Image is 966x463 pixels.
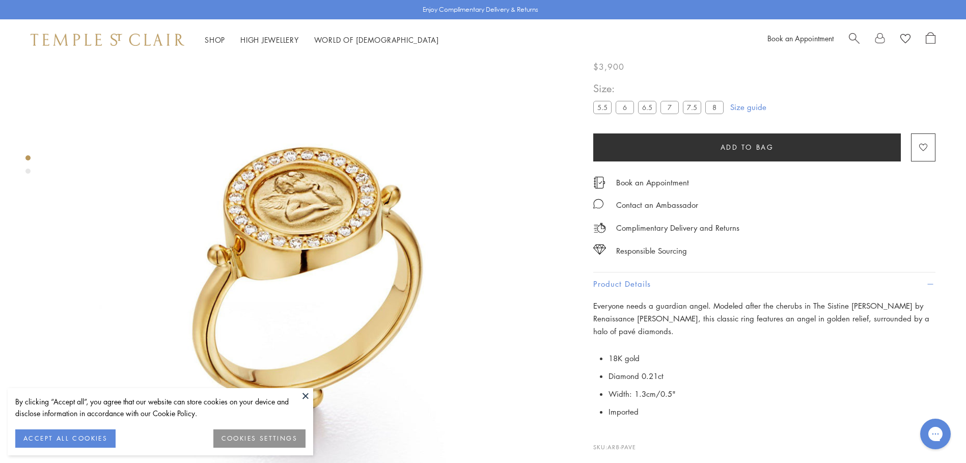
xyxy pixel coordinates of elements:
[593,299,935,337] p: Everyone needs a guardian angel. Modeled after the cherubs in The Sistine [PERSON_NAME] by Renais...
[915,415,956,453] iframe: Gorgias live chat messenger
[730,102,766,112] a: Size guide
[609,389,676,399] span: Width: 1.3cm/0.5"
[205,34,439,46] nav: Main navigation
[616,222,739,234] p: Complimentary Delivery and Returns
[721,142,774,153] span: Add to bag
[593,273,935,295] button: Product Details
[314,35,439,45] a: World of [DEMOGRAPHIC_DATA]World of [DEMOGRAPHIC_DATA]
[616,101,634,114] label: 6
[593,133,901,161] button: Add to bag
[683,101,701,114] label: 7.5
[616,177,689,188] a: Book an Appointment
[213,429,306,448] button: COOKIES SETTINGS
[15,396,306,419] div: By clicking “Accept all”, you agree that our website can store cookies on your device and disclos...
[593,222,606,234] img: icon_delivery.svg
[593,80,728,97] span: Size:
[900,32,910,47] a: View Wishlist
[926,32,935,47] a: Open Shopping Bag
[593,432,935,452] p: SKU:
[638,101,656,114] label: 6.5
[849,32,860,47] a: Search
[423,5,538,15] p: Enjoy Complimentary Delivery & Returns
[616,199,698,211] div: Contact an Ambassador
[25,153,31,182] div: Product gallery navigation
[609,406,639,417] span: Imported
[31,34,184,46] img: Temple St. Clair
[593,101,612,114] label: 5.5
[205,35,225,45] a: ShopShop
[593,177,605,188] img: icon_appointment.svg
[705,101,724,114] label: 8
[593,199,603,209] img: MessageIcon-01_2.svg
[608,443,636,451] span: AR8-PAVE
[15,429,116,448] button: ACCEPT ALL COOKIES
[767,33,834,43] a: Book an Appointment
[240,35,299,45] a: High JewelleryHigh Jewellery
[660,101,679,114] label: 7
[609,353,640,363] span: 18K gold
[609,371,664,381] span: Diamond 0.21ct
[616,244,687,257] div: Responsible Sourcing
[593,244,606,255] img: icon_sourcing.svg
[593,60,624,73] span: $3,900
